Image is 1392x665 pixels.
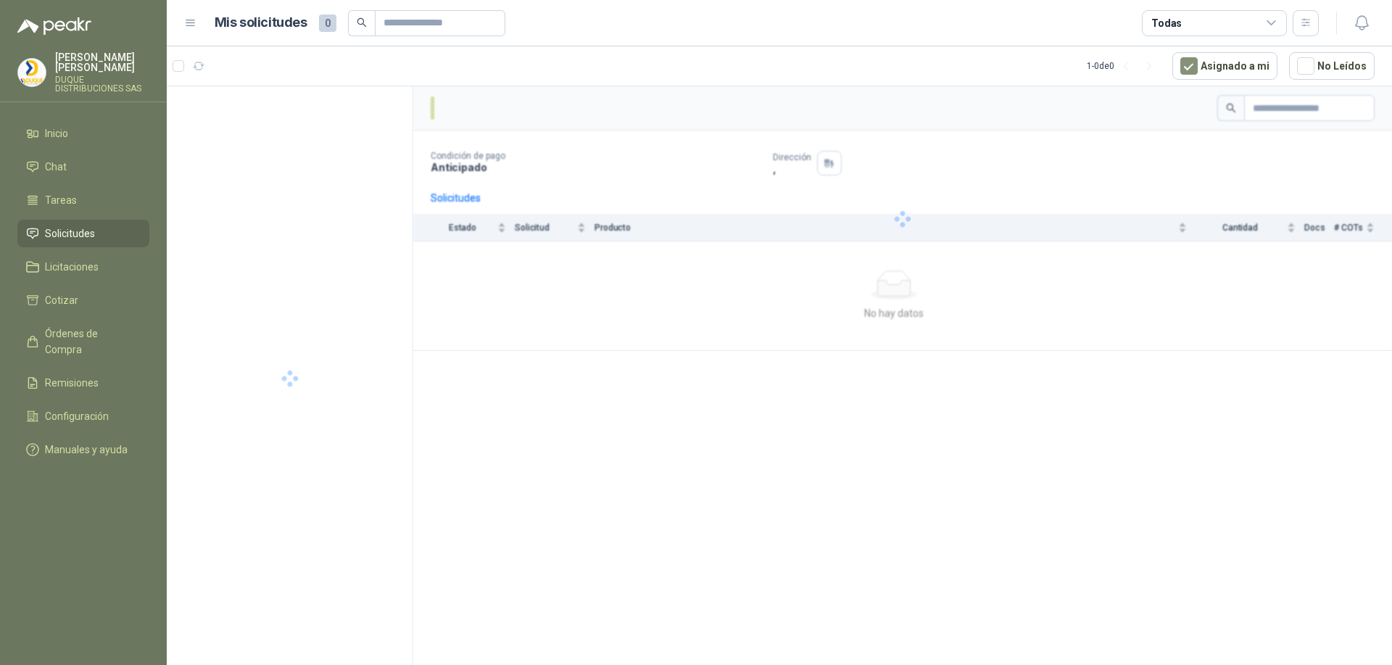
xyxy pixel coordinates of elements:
[55,52,149,73] p: [PERSON_NAME] [PERSON_NAME]
[18,59,46,86] img: Company Logo
[45,192,77,208] span: Tareas
[45,159,67,175] span: Chat
[45,226,95,241] span: Solicitudes
[45,125,68,141] span: Inicio
[17,436,149,463] a: Manuales y ayuda
[17,120,149,147] a: Inicio
[1172,52,1277,80] button: Asignado a mi
[17,320,149,363] a: Órdenes de Compra
[17,253,149,281] a: Licitaciones
[215,12,307,33] h1: Mis solicitudes
[45,326,136,358] span: Órdenes de Compra
[17,17,91,35] img: Logo peakr
[45,408,109,424] span: Configuración
[1289,52,1375,80] button: No Leídos
[17,286,149,314] a: Cotizar
[17,153,149,181] a: Chat
[45,292,78,308] span: Cotizar
[55,75,149,93] p: DUQUE DISTRIBUCIONES SAS
[357,17,367,28] span: search
[17,220,149,247] a: Solicitudes
[17,402,149,430] a: Configuración
[45,442,128,458] span: Manuales y ayuda
[1151,15,1182,31] div: Todas
[1087,54,1161,78] div: 1 - 0 de 0
[319,15,336,32] span: 0
[45,375,99,391] span: Remisiones
[17,369,149,397] a: Remisiones
[17,186,149,214] a: Tareas
[45,259,99,275] span: Licitaciones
